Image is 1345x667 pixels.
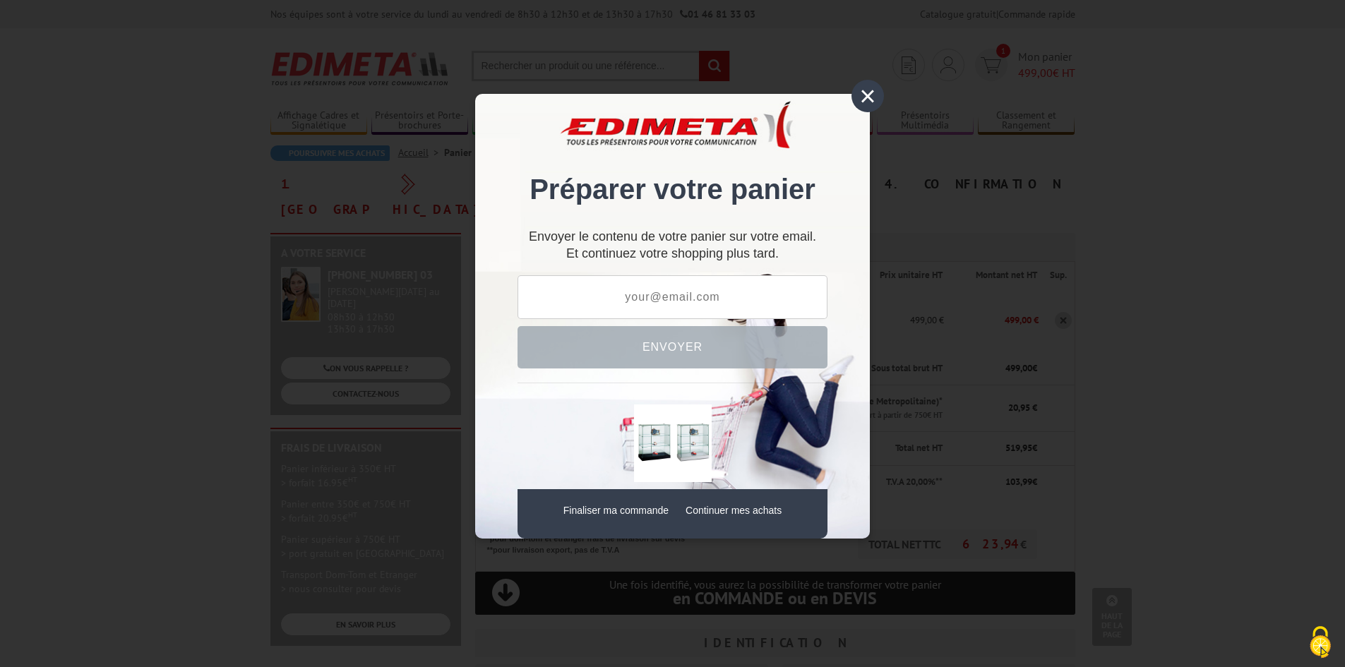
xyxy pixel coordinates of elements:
img: Cookies (fenêtre modale) [1303,625,1338,660]
a: Continuer mes achats [686,505,782,516]
div: Et continuez votre shopping plus tard. [518,235,827,261]
div: × [851,80,884,112]
p: Envoyer le contenu de votre panier sur votre email. [518,235,827,239]
button: Cookies (fenêtre modale) [1296,619,1345,667]
div: Préparer votre panier [518,115,827,220]
button: Envoyer [518,326,827,368]
input: your@email.com [518,275,827,319]
a: Finaliser ma commande [563,505,669,516]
